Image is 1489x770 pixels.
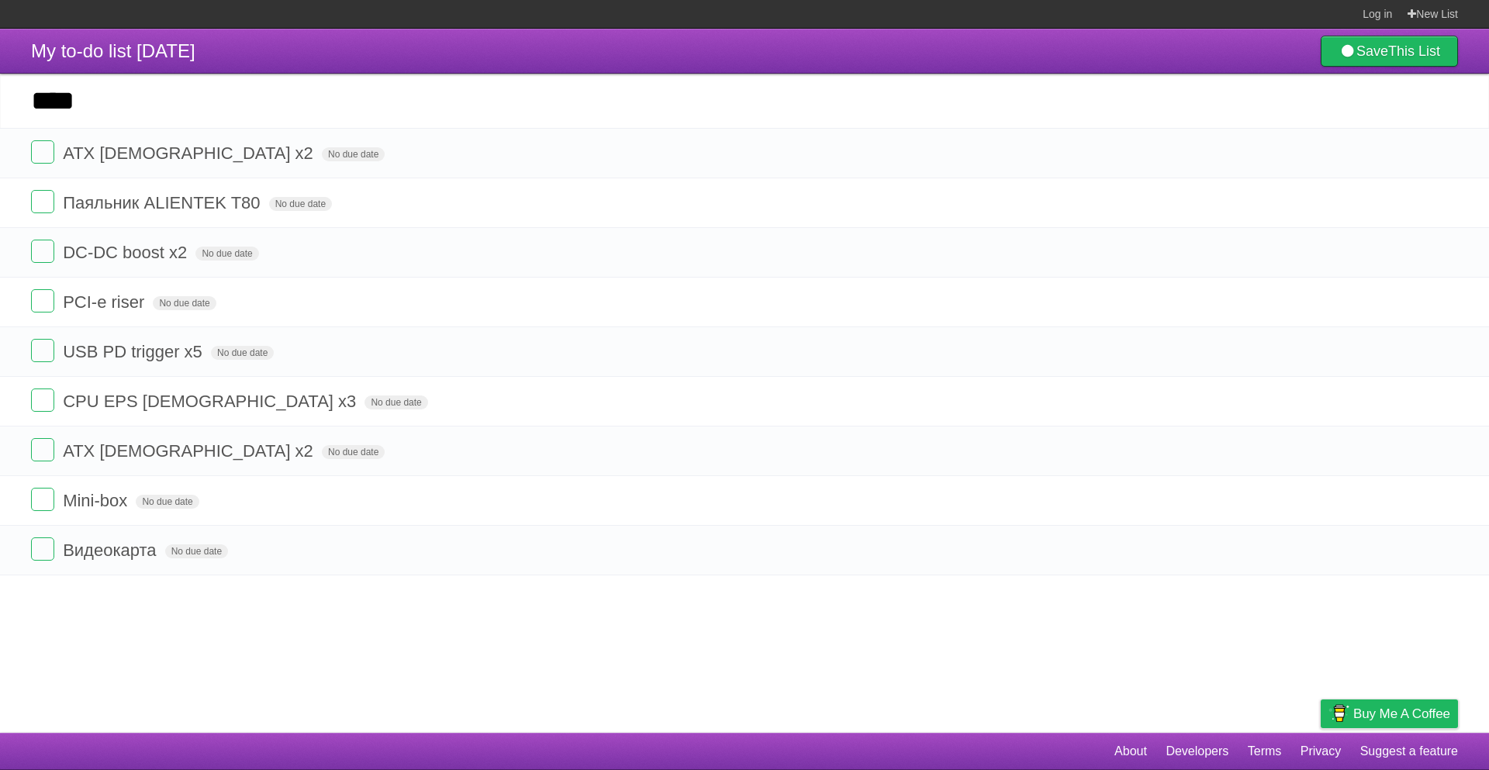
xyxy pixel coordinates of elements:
[31,289,54,312] label: Done
[63,143,317,163] span: ATX [DEMOGRAPHIC_DATA] x2
[165,544,228,558] span: No due date
[63,342,206,361] span: USB PD trigger x5
[1321,699,1458,728] a: Buy me a coffee
[31,537,54,561] label: Done
[195,247,258,261] span: No due date
[1166,737,1228,766] a: Developers
[1328,700,1349,727] img: Buy me a coffee
[31,339,54,362] label: Done
[1301,737,1341,766] a: Privacy
[63,491,131,510] span: Mini-box
[31,488,54,511] label: Done
[63,292,148,312] span: PCI-e riser
[31,240,54,263] label: Done
[63,243,191,262] span: DC-DC boost x2
[269,197,332,211] span: No due date
[1360,737,1458,766] a: Suggest a feature
[1114,737,1147,766] a: About
[31,388,54,412] label: Done
[1353,700,1450,727] span: Buy me a coffee
[63,392,360,411] span: CPU EPS [DEMOGRAPHIC_DATA] x3
[1321,36,1458,67] a: SaveThis List
[63,540,160,560] span: Видеокарта
[136,495,199,509] span: No due date
[211,346,274,360] span: No due date
[31,140,54,164] label: Done
[322,147,385,161] span: No due date
[153,296,216,310] span: No due date
[63,441,317,461] span: ATX [DEMOGRAPHIC_DATA] x2
[1388,43,1440,59] b: This List
[364,395,427,409] span: No due date
[1248,737,1282,766] a: Terms
[322,445,385,459] span: No due date
[63,193,264,212] span: Паяльник ALIENTEK T80
[31,438,54,461] label: Done
[31,40,195,61] span: My to-do list [DATE]
[31,190,54,213] label: Done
